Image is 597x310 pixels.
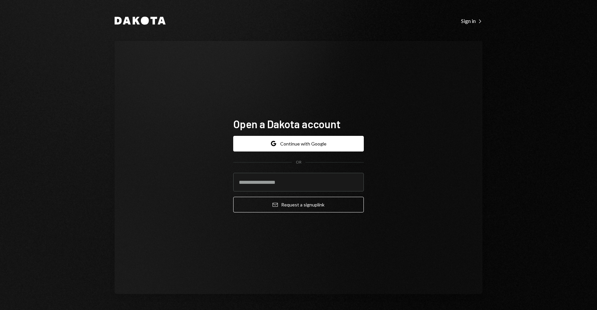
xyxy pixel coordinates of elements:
[233,117,364,131] h1: Open a Dakota account
[296,159,301,165] div: OR
[461,18,482,24] div: Sign in
[461,17,482,24] a: Sign in
[233,136,364,152] button: Continue with Google
[233,197,364,212] button: Request a signuplink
